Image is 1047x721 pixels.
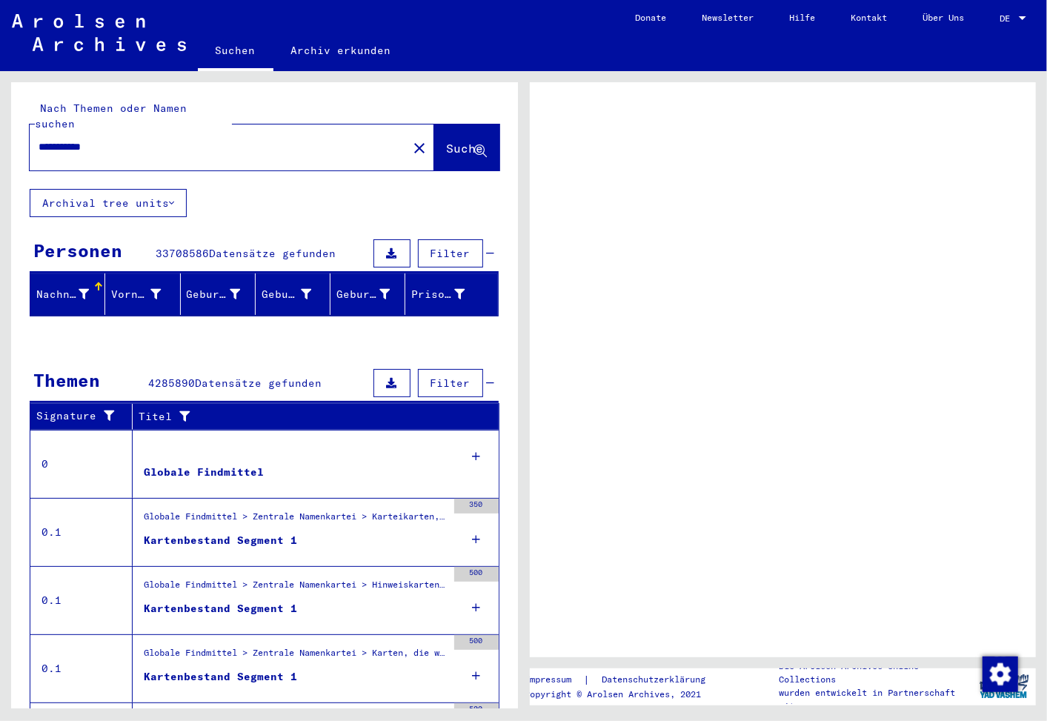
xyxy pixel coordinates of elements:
[982,656,1017,691] div: Zustimmung ändern
[111,282,179,306] div: Vorname
[977,668,1032,705] img: yv_logo.png
[431,247,471,260] span: Filter
[418,369,483,397] button: Filter
[454,635,499,650] div: 500
[262,287,311,302] div: Geburt‏
[434,124,499,170] button: Suche
[35,102,187,130] mat-label: Nach Themen oder Namen suchen
[144,465,264,480] div: Globale Findmittel
[198,33,273,71] a: Suchen
[447,141,484,156] span: Suche
[139,409,470,425] div: Titel
[330,273,405,315] mat-header-cell: Geburtsdatum
[30,566,133,634] td: 0.1
[144,646,447,667] div: Globale Findmittel > Zentrale Namenkartei > Karten, die während oder unmittelbar vor der sequenti...
[148,376,195,390] span: 4285890
[33,367,100,393] div: Themen
[525,672,583,688] a: Impressum
[454,499,499,514] div: 350
[454,567,499,582] div: 500
[36,408,121,424] div: Signature
[209,247,336,260] span: Datensätze gefunden
[105,273,180,315] mat-header-cell: Vorname
[411,282,483,306] div: Prisoner #
[195,376,322,390] span: Datensätze gefunden
[36,282,107,306] div: Nachname
[33,237,122,264] div: Personen
[36,287,89,302] div: Nachname
[144,669,297,685] div: Kartenbestand Segment 1
[256,273,330,315] mat-header-cell: Geburt‏
[273,33,409,68] a: Archiv erkunden
[454,703,499,718] div: 500
[336,287,390,302] div: Geburtsdatum
[590,672,723,688] a: Datenschutzerklärung
[181,273,256,315] mat-header-cell: Geburtsname
[12,14,186,51] img: Arolsen_neg.svg
[411,139,428,157] mat-icon: close
[983,657,1018,692] img: Zustimmung ändern
[139,405,485,428] div: Titel
[187,287,240,302] div: Geburtsname
[525,672,723,688] div: |
[418,239,483,268] button: Filter
[30,189,187,217] button: Archival tree units
[30,273,105,315] mat-header-cell: Nachname
[36,405,136,428] div: Signature
[30,430,133,498] td: 0
[405,133,434,162] button: Clear
[187,282,259,306] div: Geburtsname
[779,686,972,713] p: wurden entwickelt in Partnerschaft mit
[411,287,465,302] div: Prisoner #
[156,247,209,260] span: 33708586
[1000,13,1016,24] span: DE
[144,601,297,617] div: Kartenbestand Segment 1
[30,634,133,702] td: 0.1
[30,498,133,566] td: 0.1
[405,273,497,315] mat-header-cell: Prisoner #
[336,282,408,306] div: Geburtsdatum
[779,659,972,686] p: Die Arolsen Archives Online-Collections
[144,533,297,548] div: Kartenbestand Segment 1
[144,578,447,599] div: Globale Findmittel > Zentrale Namenkartei > Hinweiskarten und Originale, die in T/D-Fällen aufgef...
[431,376,471,390] span: Filter
[262,282,330,306] div: Geburt‏
[144,510,447,531] div: Globale Findmittel > Zentrale Namenkartei > Karteikarten, die im Rahmen der sequentiellen Massend...
[111,287,161,302] div: Vorname
[525,688,723,701] p: Copyright © Arolsen Archives, 2021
